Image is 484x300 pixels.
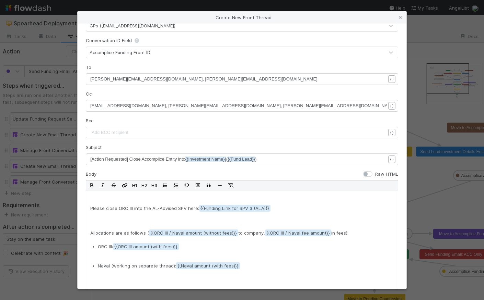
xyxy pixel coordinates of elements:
[86,117,93,124] label: Bcc
[181,180,192,190] button: Code
[375,171,398,177] label: Raw HTML
[86,144,102,151] label: Subject
[265,229,331,236] span: {{ORC III / Naval fee amount
[176,262,240,269] span: {{Naval amount (with fees)
[90,288,394,295] p: For your reference, I've attached approval from [PERSON_NAME].
[98,243,383,262] p: ORC III:
[159,180,170,190] button: Bullet List
[86,180,97,190] button: Bold
[86,90,92,97] label: Cc
[90,205,394,224] p: Please close ORC III into the AL-Advised SPV here:
[388,102,395,110] button: { }
[90,22,175,29] div: GPs ([EMAIL_ADDRESS][DOMAIN_NAME])
[86,64,91,71] label: To
[86,38,132,43] span: Conversation ID Field
[86,171,96,177] label: Body
[78,11,406,24] div: Create New Front Thread
[149,229,238,236] span: {{ORC III / Naval amount (without fees)
[214,180,225,190] button: Horizontal Rule
[228,157,255,162] span: {{Fund Lead}}
[192,180,203,190] button: Code Block
[130,180,139,190] button: H1
[149,180,159,190] button: H3
[225,180,236,190] button: Remove Format
[388,129,395,136] button: { }
[199,205,270,212] span: {{Funding Link for SPV 3 (ALA)
[90,229,394,236] p: Allocations are as follows ( to company, in fees):
[98,262,383,282] p: Naval (working on separate thread):
[170,180,181,190] button: Ordered List
[90,76,318,82] span: [PERSON_NAME][EMAIL_ADDRESS][DOMAIN_NAME], [PERSON_NAME][EMAIL_ADDRESS][DOMAIN_NAME]
[388,155,395,163] button: { }
[90,49,150,56] div: Accomplice Funding Front ID
[108,180,119,190] button: Strikethrough
[203,180,214,190] button: Blockquote
[388,75,395,83] button: { }
[97,180,108,190] button: Italic
[90,157,256,162] span: [Action Requested] Close Accomplice Entity into ( )
[139,180,149,190] button: H2
[119,180,130,190] button: Edit Link
[185,157,226,162] span: {{Investment Name}}
[113,243,179,250] span: {{ORC III amount (with fees)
